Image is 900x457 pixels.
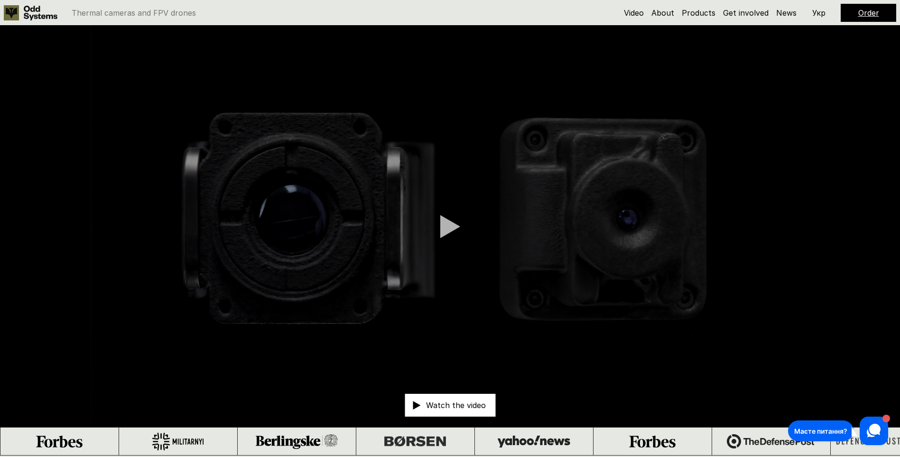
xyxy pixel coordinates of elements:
[812,9,826,17] p: Укр
[651,8,674,18] a: About
[776,8,797,18] a: News
[723,8,769,18] a: Get involved
[858,8,879,18] a: Order
[682,8,715,18] a: Products
[426,401,486,409] p: Watch the video
[786,414,891,447] iframe: HelpCrunch
[72,9,196,17] p: Thermal cameras and FPV drones
[624,8,644,18] a: Video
